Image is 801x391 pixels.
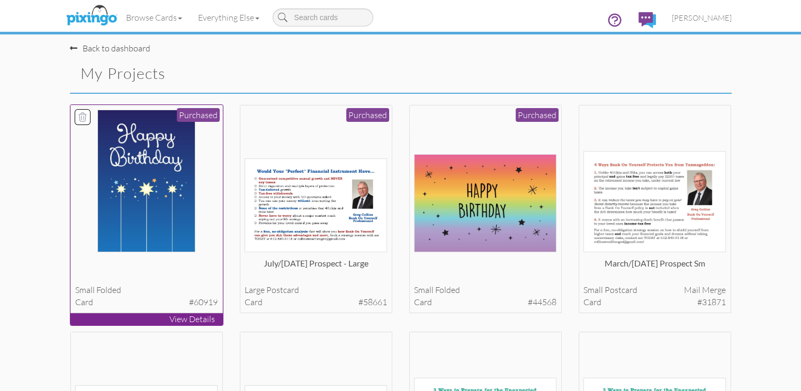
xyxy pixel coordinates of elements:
[245,257,387,279] div: July/[DATE] Prospect - Large
[273,8,373,26] input: Search cards
[177,108,220,122] div: Purchased
[583,151,726,252] img: 54218-1-1614696000483-94aade647b8af898-qa.jpg
[414,154,556,252] img: 88826-1-1669218673875-60ae77d6eea03d7f-qa.jpg
[583,285,603,295] span: small
[697,296,726,308] span: #31871
[75,296,218,308] div: card
[80,65,382,82] h2: My Projects
[97,110,195,252] img: 134695-1-1755100441605-5dc0a873db8c6ecd-qa.jpg
[75,285,95,295] span: small
[684,284,726,296] span: Mail merge
[190,4,267,31] a: Everything Else
[70,43,150,54] a: Back to dashboard
[664,4,740,31] a: [PERSON_NAME]
[118,4,190,31] a: Browse Cards
[64,3,120,29] img: pixingo logo
[346,108,389,122] div: Purchased
[245,158,387,252] img: 100904-1-1689878229873-e962407eda0db832-qa.jpg
[414,285,434,295] span: small
[528,296,556,308] span: #44568
[583,296,726,308] div: card
[70,313,223,325] p: View Details
[516,108,559,122] div: Purchased
[638,12,656,28] img: comments.svg
[189,296,218,308] span: #60919
[358,296,387,308] span: #58661
[605,285,637,295] span: postcard
[245,296,387,308] div: card
[266,285,299,295] span: postcard
[672,13,732,22] span: [PERSON_NAME]
[96,285,121,295] span: folded
[245,285,265,295] span: large
[583,257,726,279] div: March/[DATE] Prospect Sm
[435,285,460,295] span: folded
[414,296,556,308] div: card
